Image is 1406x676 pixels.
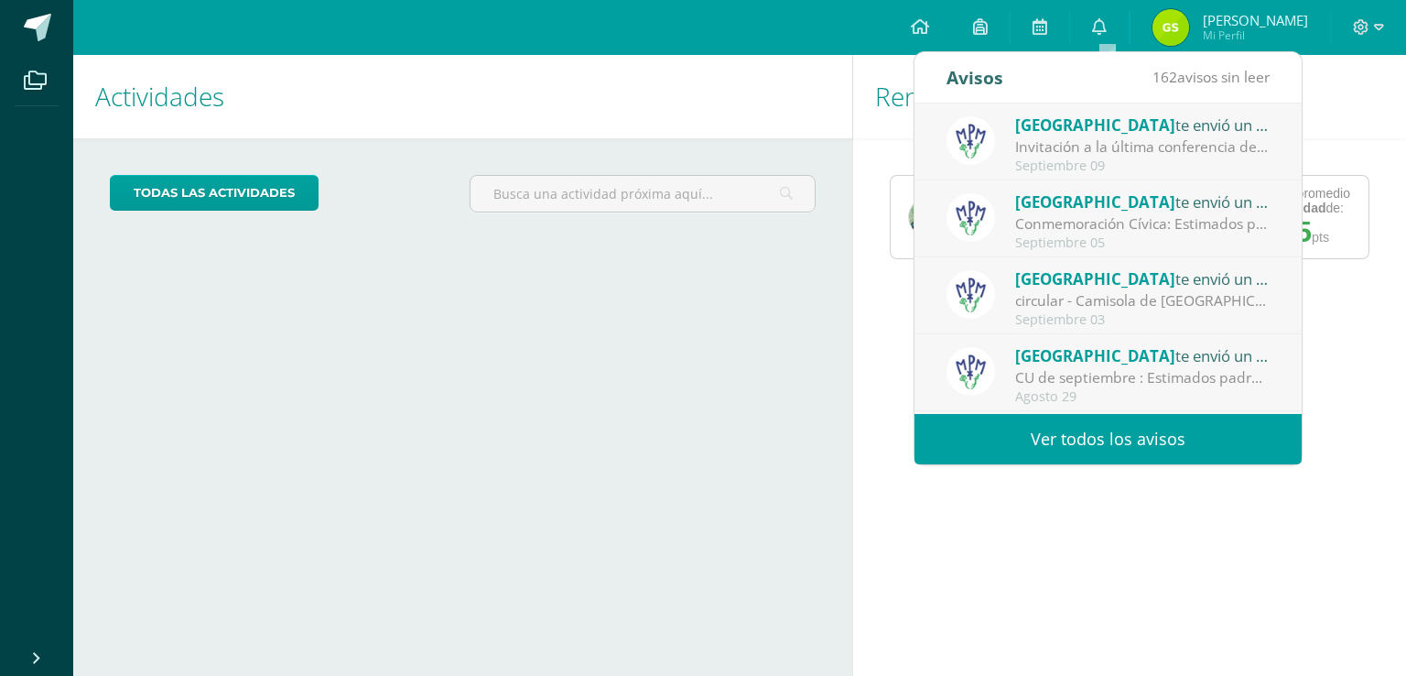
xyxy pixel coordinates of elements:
span: [GEOGRAPHIC_DATA] [1015,345,1175,366]
span: [GEOGRAPHIC_DATA] [1015,268,1175,289]
div: te envió un aviso [1015,343,1270,367]
div: Septiembre 09 [1015,158,1270,174]
div: CU de septiembre : Estimados padres de familia: Les compartimos el CU del mes de septiembre. ¡Fel... [1015,367,1270,388]
span: pts [1312,230,1329,245]
div: te envió un aviso [1015,190,1270,213]
a: Ver todos los avisos [914,414,1302,464]
a: todas las Actividades [110,175,319,211]
div: te envió un aviso [1015,267,1270,290]
strong: Unidad [1282,201,1325,215]
span: avisos sin leer [1152,67,1270,87]
input: Busca una actividad próxima aquí... [470,176,814,212]
div: Septiembre 03 [1015,312,1270,328]
img: a3978fa95217fc78923840df5a445bcb.png [946,270,995,319]
img: 97434ded3bbf7937652e571755989277.png [909,199,946,235]
div: Agosto 29 [1015,389,1270,405]
div: Septiembre 05 [1015,235,1270,251]
div: Obtuvo un promedio en esta de: [1234,186,1350,215]
img: a3978fa95217fc78923840df5a445bcb.png [946,116,995,165]
span: [PERSON_NAME] [1203,11,1308,29]
span: [GEOGRAPHIC_DATA] [1015,191,1175,213]
div: Invitación a la última conferencia del año: Estimados padres de familia: Con mucha alegría les in... [1015,136,1270,158]
img: a3978fa95217fc78923840df5a445bcb.png [946,193,995,242]
span: 162 [1152,67,1177,87]
div: Conmemoración Cívica: Estimados padres de familia: Compartimos con ustedes información de la Conm... [1015,213,1270,234]
img: a3978fa95217fc78923840df5a445bcb.png [946,347,995,396]
h1: Actividades [95,55,830,138]
span: Mi Perfil [1203,27,1308,43]
h1: Rendimiento de mis hijos [875,55,1384,138]
span: [GEOGRAPHIC_DATA] [1015,114,1175,136]
div: circular - Camisola de Guatemala: Estimados padres de familia: Compartimos con ustedes circular. ... [1015,290,1270,311]
img: 4f37302272b6e5e19caeb0d4110de8ad.png [1152,9,1189,46]
div: te envió un aviso [1015,113,1270,136]
div: Avisos [946,52,1003,103]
